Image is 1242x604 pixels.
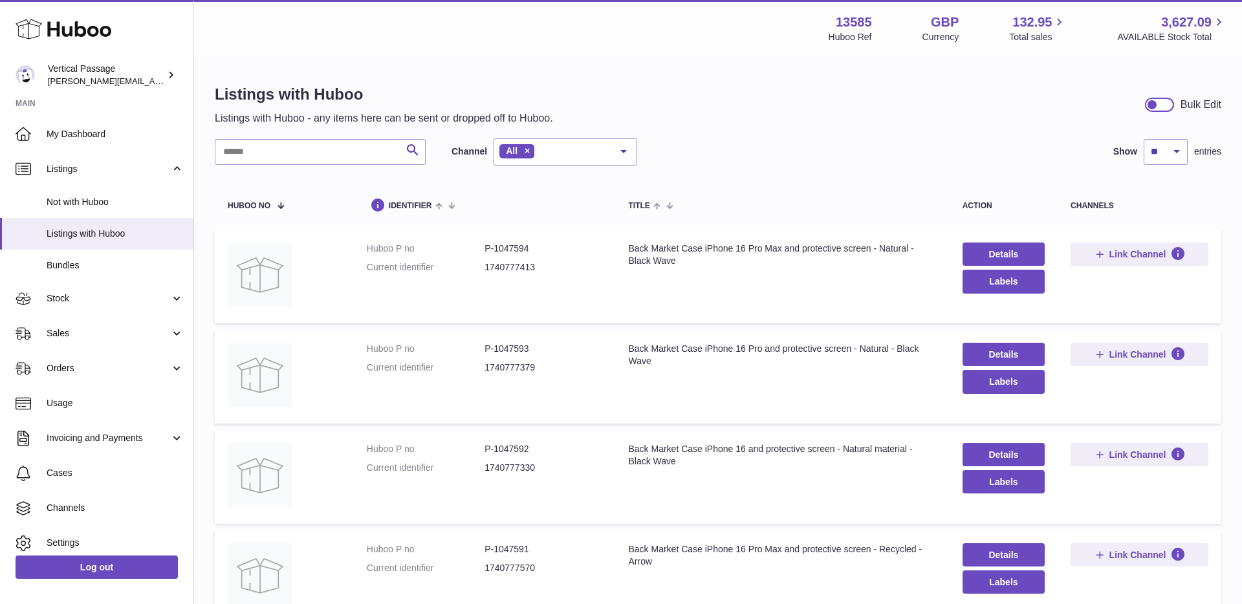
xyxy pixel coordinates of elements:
[963,370,1045,393] button: Labels
[215,84,553,105] h1: Listings with Huboo
[963,343,1045,366] a: Details
[485,543,602,555] dd: P-1047591
[963,202,1045,210] div: action
[47,259,184,272] span: Bundles
[485,562,602,574] dd: 1740777570
[16,555,178,579] a: Log out
[628,202,649,210] span: title
[1071,443,1208,466] button: Link Channel
[1071,243,1208,266] button: Link Channel
[1009,14,1067,43] a: 132.95 Total sales
[485,462,602,474] dd: 1740777330
[922,31,959,43] div: Currency
[16,65,35,85] img: ryan@verticalpassage.com
[367,261,485,274] dt: Current identifier
[1071,343,1208,366] button: Link Channel
[47,327,170,340] span: Sales
[1109,248,1166,260] span: Link Channel
[506,146,517,156] span: All
[48,76,259,86] span: [PERSON_NAME][EMAIL_ADDRESS][DOMAIN_NAME]
[1117,31,1226,43] span: AVAILABLE Stock Total
[1181,98,1221,112] div: Bulk Edit
[485,243,602,255] dd: P-1047594
[485,261,602,274] dd: 1740777413
[228,343,292,407] img: Back Market Case iPhone 16 Pro and protective screen - Natural - Black Wave
[628,543,936,568] div: Back Market Case iPhone 16 Pro Max and protective screen - Recycled - Arrow
[963,470,1045,493] button: Labels
[367,343,485,355] dt: Huboo P no
[829,31,872,43] div: Huboo Ref
[47,292,170,305] span: Stock
[47,362,170,374] span: Orders
[963,243,1045,266] a: Details
[1009,31,1067,43] span: Total sales
[963,543,1045,566] a: Details
[215,111,553,125] p: Listings with Huboo - any items here can be sent or dropped off to Huboo.
[1071,543,1208,566] button: Link Channel
[228,243,292,307] img: Back Market Case iPhone 16 Pro Max and protective screen - Natural - Black Wave
[47,537,184,549] span: Settings
[47,397,184,409] span: Usage
[485,361,602,374] dd: 1740777379
[1109,449,1166,460] span: Link Channel
[367,243,485,255] dt: Huboo P no
[367,562,485,574] dt: Current identifier
[389,202,432,210] span: identifier
[836,14,872,31] strong: 13585
[1109,349,1166,360] span: Link Channel
[48,63,164,87] div: Vertical Passage
[931,14,959,31] strong: GBP
[228,202,270,210] span: Huboo no
[1071,202,1208,210] div: channels
[47,163,170,175] span: Listings
[367,462,485,474] dt: Current identifier
[1109,549,1166,561] span: Link Channel
[963,570,1045,594] button: Labels
[367,361,485,374] dt: Current identifier
[485,343,602,355] dd: P-1047593
[628,443,936,468] div: Back Market Case iPhone 16 and protective screen - Natural material - Black Wave
[367,543,485,555] dt: Huboo P no
[628,243,936,267] div: Back Market Case iPhone 16 Pro Max and protective screen - Natural - Black Wave
[228,443,292,508] img: Back Market Case iPhone 16 and protective screen - Natural material - Black Wave
[1012,14,1052,31] span: 132.95
[47,502,184,514] span: Channels
[47,432,170,444] span: Invoicing and Payments
[47,196,184,208] span: Not with Huboo
[1113,146,1137,158] label: Show
[367,443,485,455] dt: Huboo P no
[963,443,1045,466] a: Details
[1194,146,1221,158] span: entries
[485,443,602,455] dd: P-1047592
[1117,14,1226,43] a: 3,627.09 AVAILABLE Stock Total
[47,467,184,479] span: Cases
[452,146,487,158] label: Channel
[628,343,936,367] div: Back Market Case iPhone 16 Pro and protective screen - Natural - Black Wave
[963,270,1045,293] button: Labels
[1161,14,1212,31] span: 3,627.09
[47,128,184,140] span: My Dashboard
[47,228,184,240] span: Listings with Huboo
